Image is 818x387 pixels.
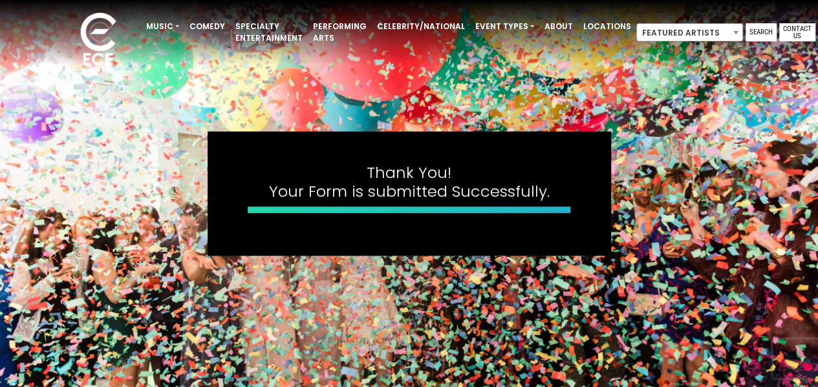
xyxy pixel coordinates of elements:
img: ece_new_logo_whitev2-1.png [66,9,131,72]
h4: Thank You! Your Form is submitted Successfully. [248,164,571,201]
a: Event Types [470,16,539,38]
a: Performing Arts [308,16,372,49]
a: About [539,16,578,38]
span: Featured Artists [636,23,743,41]
a: Comedy [184,16,230,38]
span: Featured Artists [637,24,742,42]
a: Music [141,16,184,38]
a: Locations [578,16,636,38]
a: Specialty Entertainment [230,16,308,49]
a: Contact Us [779,23,815,41]
a: Celebrity/National [372,16,470,38]
a: Search [746,23,777,41]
